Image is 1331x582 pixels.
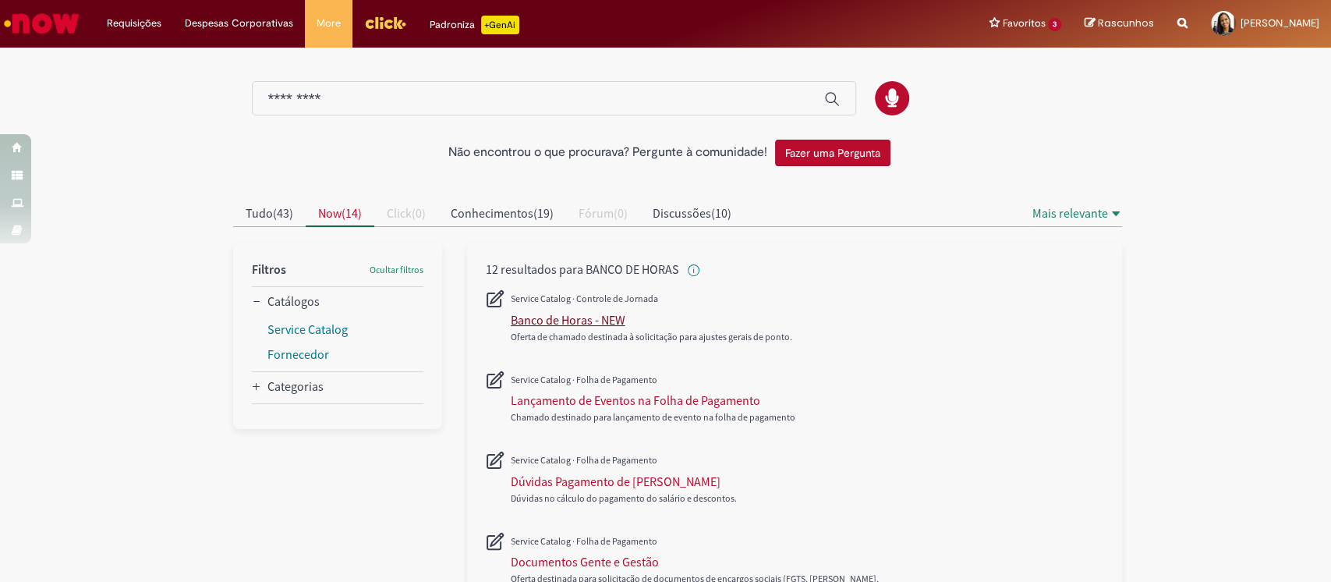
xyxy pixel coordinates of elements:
[775,140,890,166] button: Fazer uma Pergunta
[107,16,161,31] span: Requisições
[185,16,293,31] span: Despesas Corporativas
[317,16,341,31] span: More
[364,11,406,34] img: click_logo_yellow_360x200.png
[1241,16,1319,30] span: [PERSON_NAME]
[2,8,82,39] img: ServiceNow
[1085,16,1154,31] a: Rascunhos
[1048,18,1061,31] span: 3
[430,16,519,34] div: Padroniza
[1098,16,1154,30] span: Rascunhos
[1002,16,1045,31] span: Favoritos
[481,16,519,34] p: +GenAi
[448,146,767,160] h2: Não encontrou o que procurava? Pergunte à comunidade!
